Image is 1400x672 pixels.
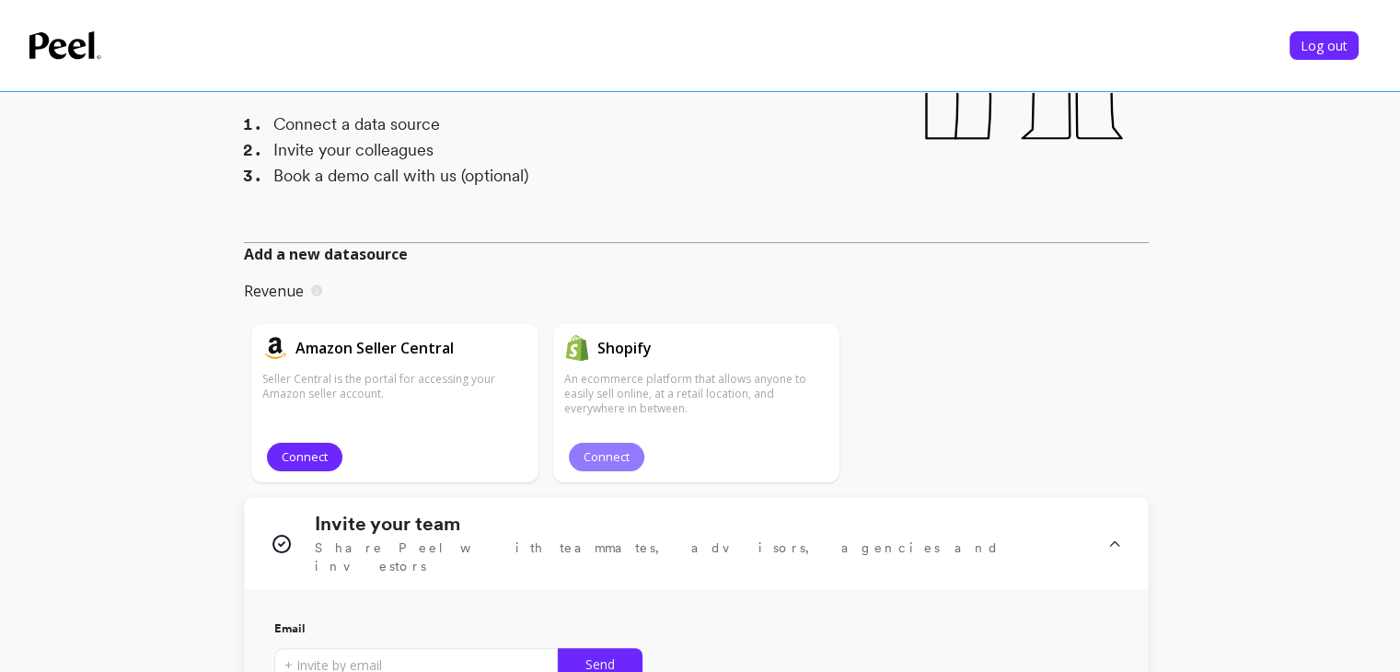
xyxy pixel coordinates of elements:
button: Connect [569,443,644,471]
img: api.shopify.svg [564,335,590,361]
span: Email [274,620,306,637]
span: Connect [584,448,630,466]
li: Connect a data source [273,111,697,137]
span: Connect [282,448,328,466]
img: api.amazon.svg [262,335,288,361]
p: An ecommerce platform that allows anyone to easily sell online, at a retail location, and everywh... [564,372,829,416]
li: Invite your colleagues [273,137,697,163]
span: Add a new datasource [244,243,408,265]
h1: Invite your team [315,513,460,535]
h1: Amazon Seller Central [295,337,454,359]
span: Share Peel with teammates, advisors, agencies and investors [315,539,1085,575]
span: Log out [1301,37,1348,54]
p: Seller Central is the portal for accessing your Amazon seller account. [262,372,527,401]
h1: Shopify [597,337,652,359]
li: Book a demo call with us (optional) [273,163,697,189]
p: Revenue [244,280,304,302]
button: Log out [1290,31,1359,60]
button: Connect [267,443,342,471]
